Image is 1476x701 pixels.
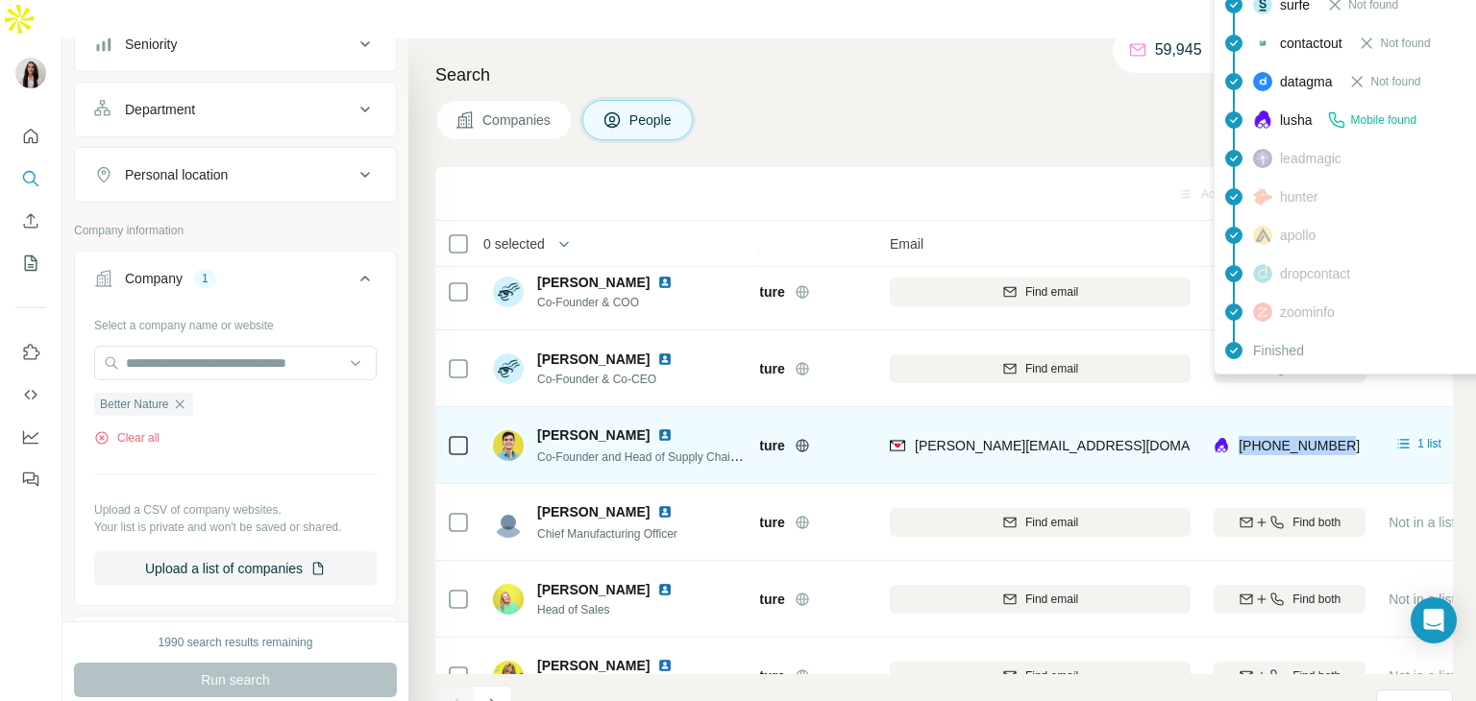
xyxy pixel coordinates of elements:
[1350,111,1416,129] span: Mobile found
[15,462,46,496] button: Feedback
[1292,591,1341,608] span: Find both
[657,275,673,290] img: LinkedIn logo
[537,371,696,388] span: Co-Founder & Co-CEO
[493,661,524,691] img: Avatar
[1389,515,1455,530] span: Not in a list
[94,519,377,536] p: Your list is private and won't be saved or shared.
[15,246,46,280] button: My lists
[75,255,396,309] button: Company1
[1214,585,1365,614] button: Find both
[1389,592,1455,607] span: Not in a list
[1253,149,1272,168] img: provider leadmagic logo
[74,222,397,239] p: Company information
[1253,341,1304,360] span: Finished
[890,585,1191,614] button: Find email
[1280,72,1332,91] span: datagma
[890,354,1191,383] button: Find email
[657,351,673,367] img: LinkedIn logo
[125,165,228,184] div: Personal location
[537,425,650,445] span: [PERSON_NAME]
[1280,226,1316,245] span: apollo
[1025,591,1078,608] span: Find email
[15,204,46,238] button: Enrich CSV
[1389,668,1455,684] span: Not in a list
[194,270,216,287] div: 1
[100,396,168,413] span: Better Nature
[493,277,524,307] img: Avatar
[1253,226,1272,245] img: provider apollo logo
[94,429,160,447] button: Clear all
[890,662,1191,690] button: Find email
[75,620,396,666] button: Industry
[1280,264,1350,283] span: dropcontact
[890,278,1191,306] button: Find email
[435,61,1453,88] h4: Search
[1253,264,1272,283] img: provider dropcontact logo
[1025,667,1078,685] span: Find email
[15,119,46,154] button: Quick start
[657,504,673,520] img: LinkedIn logo
[483,234,545,254] span: 0 selected
[537,294,696,311] span: Co-Founder & COO
[629,110,674,130] span: People
[125,100,195,119] div: Department
[15,335,46,370] button: Use Surfe on LinkedIn
[537,502,650,521] span: [PERSON_NAME]
[75,152,396,198] button: Personal location
[15,58,46,88] img: Avatar
[1389,361,1455,376] span: Not in a list
[1280,302,1335,322] span: zoominfo
[75,21,396,67] button: Seniority
[15,420,46,454] button: Dashboard
[94,309,377,334] div: Select a company name or website
[1253,38,1272,48] img: provider contactout logo
[1280,34,1342,53] span: contactout
[125,269,183,288] div: Company
[1280,187,1318,206] span: hunter
[1253,72,1272,91] img: provider datagma logo
[493,430,524,461] img: Avatar
[1155,38,1202,61] p: 59,945
[1025,514,1078,531] span: Find email
[537,656,650,675] span: [PERSON_NAME]
[537,448,924,464] span: Co-Founder and Head of Supply Chain & Products at Better Nature Tempeh
[125,35,177,54] div: Seniority
[15,377,46,412] button: Use Surfe API
[15,161,46,196] button: Search
[1280,110,1312,130] span: lusha
[890,234,923,254] span: Email
[657,427,673,443] img: LinkedIn logo
[493,584,524,615] img: Avatar
[482,110,553,130] span: Companies
[1239,438,1360,453] span: [PHONE_NUMBER]
[537,580,650,599] span: [PERSON_NAME]
[890,436,905,455] img: provider findymail logo
[493,353,524,384] img: Avatar
[537,350,650,369] span: [PERSON_NAME]
[75,86,396,133] button: Department
[657,582,673,597] img: LinkedIn logo
[1214,436,1229,455] img: provider lusha logo
[1280,149,1341,168] span: leadmagic
[537,527,677,541] span: Chief Manufacturing Officer
[915,438,1253,453] span: [PERSON_NAME][EMAIL_ADDRESS][DOMAIN_NAME]
[1292,514,1341,531] span: Find both
[1292,667,1341,685] span: Find both
[1380,35,1430,52] span: Not found
[657,658,673,673] img: LinkedIn logo
[1025,360,1078,377] span: Find email
[1253,110,1272,130] img: provider lusha logo
[537,275,650,290] span: [PERSON_NAME]
[537,601,696,618] span: Head of Sales
[1253,302,1272,322] img: provider zoominfo logo
[1417,435,1441,452] span: 1 list
[94,501,377,519] p: Upload a CSV of company websites.
[1370,73,1420,90] span: Not found
[890,508,1191,537] button: Find email
[493,507,524,538] img: Avatar
[1214,508,1365,537] button: Find both
[1214,662,1365,690] button: Find both
[1411,597,1457,643] div: Open Intercom Messenger
[1253,188,1272,205] img: provider hunter logo
[94,551,377,586] button: Upload a list of companies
